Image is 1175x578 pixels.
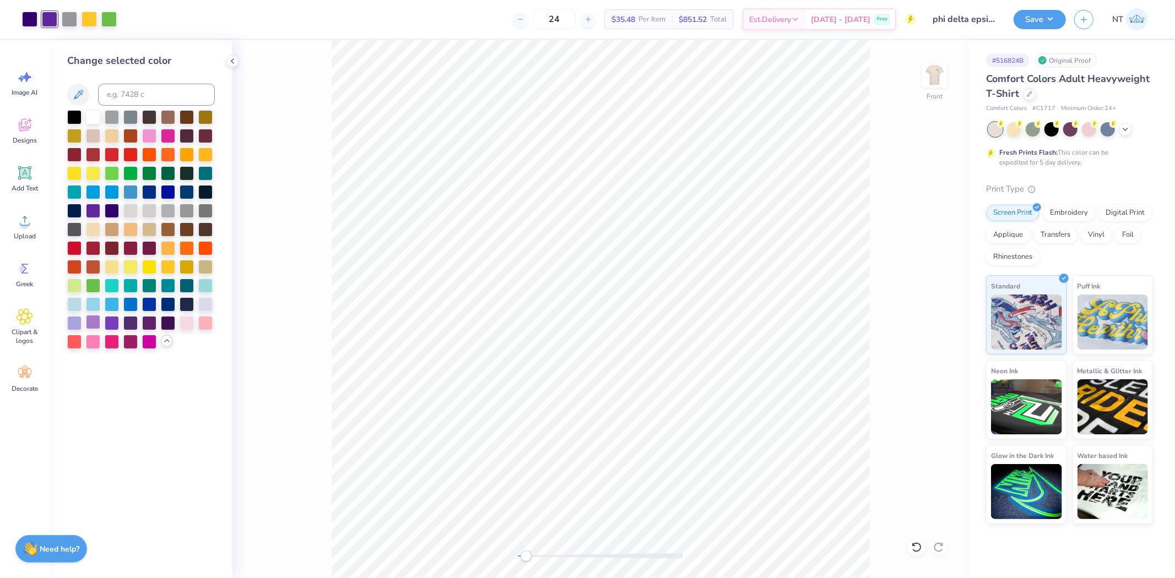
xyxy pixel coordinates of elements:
[986,205,1039,221] div: Screen Print
[521,550,532,561] div: Accessibility label
[7,328,43,345] span: Clipart & logos
[1077,365,1142,377] span: Metallic & Glitter Ink
[1035,53,1097,67] div: Original Proof
[986,53,1030,67] div: # 516824B
[13,136,37,145] span: Designs
[991,295,1062,350] img: Standard
[611,14,635,25] span: $35.48
[12,88,38,97] span: Image AI
[1077,379,1149,434] img: Metallic & Glitter Ink
[1061,104,1116,113] span: Minimum Order: 24 +
[12,184,38,193] span: Add Text
[1014,10,1066,29] button: Save
[986,183,1153,195] div: Print Type
[924,64,946,86] img: Front
[710,14,727,25] span: Total
[1077,295,1149,350] img: Puff Ink
[1033,227,1077,243] div: Transfers
[12,384,38,393] span: Decorate
[811,14,870,25] span: [DATE] - [DATE]
[927,91,943,101] div: Front
[1115,227,1141,243] div: Foil
[14,232,36,241] span: Upload
[991,379,1062,434] img: Neon Ink
[533,9,576,29] input: – –
[991,365,1018,377] span: Neon Ink
[1081,227,1112,243] div: Vinyl
[991,450,1054,461] span: Glow in the Dark Ink
[1077,450,1128,461] span: Water based Ink
[1126,8,1148,30] img: Nestor Talens
[999,148,1058,157] strong: Fresh Prints Flash:
[679,14,707,25] span: $851.52
[1112,13,1123,26] span: NT
[98,84,215,106] input: e.g. 7428 c
[991,280,1020,292] span: Standard
[1098,205,1152,221] div: Digital Print
[986,104,1027,113] span: Comfort Colors
[1077,464,1149,519] img: Water based Ink
[986,249,1039,265] div: Rhinestones
[924,8,1005,30] input: Untitled Design
[986,227,1030,243] div: Applique
[638,14,665,25] span: Per Item
[749,14,791,25] span: Est. Delivery
[877,15,887,23] span: Free
[17,280,34,288] span: Greek
[986,72,1150,100] span: Comfort Colors Adult Heavyweight T-Shirt
[67,53,215,68] div: Change selected color
[1032,104,1055,113] span: # C1717
[1043,205,1095,221] div: Embroidery
[1107,8,1153,30] a: NT
[40,544,80,554] strong: Need help?
[991,464,1062,519] img: Glow in the Dark Ink
[999,148,1135,167] div: This color can be expedited for 5 day delivery.
[1077,280,1101,292] span: Puff Ink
